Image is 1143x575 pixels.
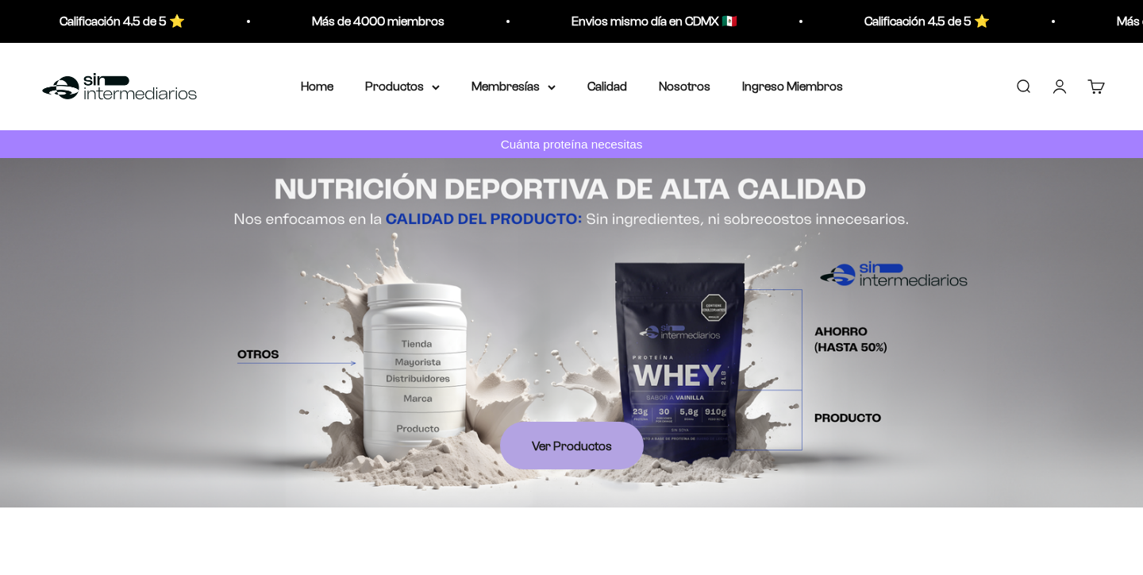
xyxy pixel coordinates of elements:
a: Nosotros [659,79,710,93]
a: Más de 4000 miembros [302,14,434,28]
a: Ingreso Miembros [742,79,843,93]
summary: Membresías [471,76,556,97]
a: Home [301,79,333,93]
p: Cuánta proteína necesitas [497,134,647,154]
a: Calificación 4.5 de 5 ⭐️ [49,14,175,28]
a: Calificación 4.5 de 5 ⭐️ [854,14,979,28]
summary: Productos [365,76,440,97]
a: Calidad [587,79,627,93]
a: Envios mismo día en CDMX 🇲🇽 [561,14,727,28]
a: Ver Productos [500,422,644,469]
